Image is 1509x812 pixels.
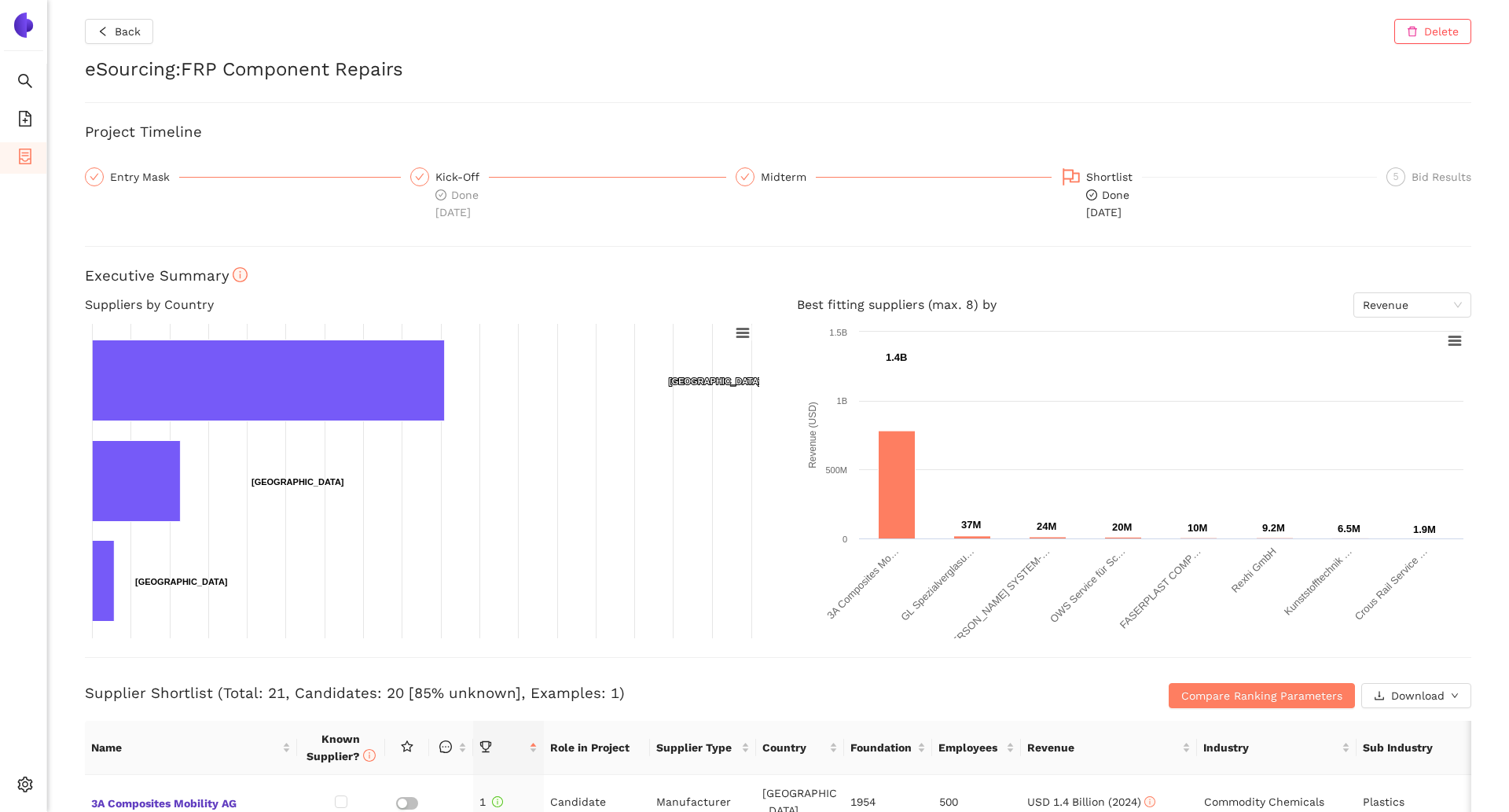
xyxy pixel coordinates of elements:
text: FASERPLAST COMP… [1118,546,1203,631]
th: Role in Project [544,721,650,775]
th: this column's title is Country,this column is sortable [756,721,844,775]
span: Download [1391,687,1445,704]
span: 5 [1393,171,1399,182]
span: check-circle [435,189,446,200]
div: Entry Mask [85,167,401,186]
text: [PERSON_NAME] SYSTEM-… [943,546,1052,655]
span: message [439,740,452,753]
span: Back [115,23,141,40]
th: this column's title is Employees,this column is sortable [932,721,1020,775]
text: 37M [961,519,981,531]
span: Delete [1424,23,1459,40]
th: this column's title is Name,this column is sortable [85,721,297,775]
th: this column is sortable [429,721,473,775]
text: 500M [825,465,847,475]
text: 1.4B [886,351,907,363]
text: 1B [837,396,847,406]
h3: Supplier Shortlist (Total: 21, Candidates: 20 [85% unknown], Examples: 1) [85,683,1009,704]
text: GL Spezialverglasu… [898,546,976,623]
button: Compare Ranking Parameters [1169,683,1355,708]
th: this column's title is Supplier Type,this column is sortable [650,721,756,775]
button: downloadDownloaddown [1361,683,1471,708]
span: search [17,68,33,99]
text: [GEOGRAPHIC_DATA] [251,477,344,487]
text: 3A Composites Mo… [824,546,901,622]
text: 1.5B [829,328,847,337]
span: USD 1.4 Billion (2024) [1027,795,1155,808]
text: 24M [1037,520,1056,532]
span: check [415,172,424,182]
text: Rexhi GmbH [1229,546,1279,595]
th: this column's title is Industry,this column is sortable [1197,721,1356,775]
span: Employees [938,739,1002,756]
span: Foundation [850,739,914,756]
span: flag [1062,167,1081,186]
text: 9.2M [1262,522,1285,534]
text: [GEOGRAPHIC_DATA] [135,577,228,586]
span: Country [762,739,826,756]
span: delete [1407,26,1418,39]
text: 10M [1188,522,1207,534]
text: 0 [843,535,847,544]
h4: Best fitting suppliers (max. 8) by [797,292,1471,318]
h4: Suppliers by Country [85,292,759,318]
div: Shortlistcheck-circleDone[DATE] [1061,167,1377,221]
button: leftBack [85,19,153,44]
span: Sub Industry [1363,739,1497,756]
span: Industry [1203,739,1338,756]
h3: Executive Summary [85,266,1471,286]
text: 1.9M [1413,524,1436,535]
span: Done [DATE] [1086,189,1129,219]
span: file-add [17,105,33,137]
span: Bid Results [1412,171,1471,183]
span: container [17,143,33,175]
div: Kick-Off [435,167,489,186]
div: Midterm [761,167,816,186]
span: trophy [479,740,492,753]
span: check [90,172,99,182]
span: Revenue [1363,293,1462,317]
text: [GEOGRAPHIC_DATA] [669,377,762,386]
span: Done [DATE] [435,189,479,219]
text: Crous Rail Service … [1353,546,1430,623]
text: 6.5M [1338,523,1360,535]
span: info-circle [492,796,503,807]
span: check-circle [1086,189,1097,200]
span: Known Supplier? [307,733,376,762]
th: this column's title is Revenue,this column is sortable [1021,721,1198,775]
div: Shortlist [1086,167,1142,186]
span: Revenue [1027,739,1180,756]
h3: Project Timeline [85,122,1471,142]
img: Logo [11,13,36,38]
span: download [1374,690,1385,703]
span: 3A Composites Mobility AG [91,792,291,812]
span: Supplier Type [656,739,738,756]
span: Compare Ranking Parameters [1181,687,1342,704]
span: info-circle [1144,796,1155,807]
span: down [1451,692,1459,701]
span: left [97,26,108,39]
text: Revenue (USD) [807,402,818,468]
span: star [401,740,413,753]
th: this column's title is Foundation,this column is sortable [844,721,932,775]
div: Entry Mask [110,167,179,186]
span: Name [91,739,279,756]
h2: eSourcing : FRP Component Repairs [85,57,1471,83]
span: info-circle [233,267,248,282]
span: check [740,172,750,182]
button: deleteDelete [1394,19,1471,44]
text: Kunststofftechnik … [1282,546,1354,618]
text: 20M [1112,521,1132,533]
span: info-circle [363,749,376,762]
text: OWS Service für Sc… [1048,546,1128,626]
span: 1 [479,795,503,808]
span: setting [17,771,33,803]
